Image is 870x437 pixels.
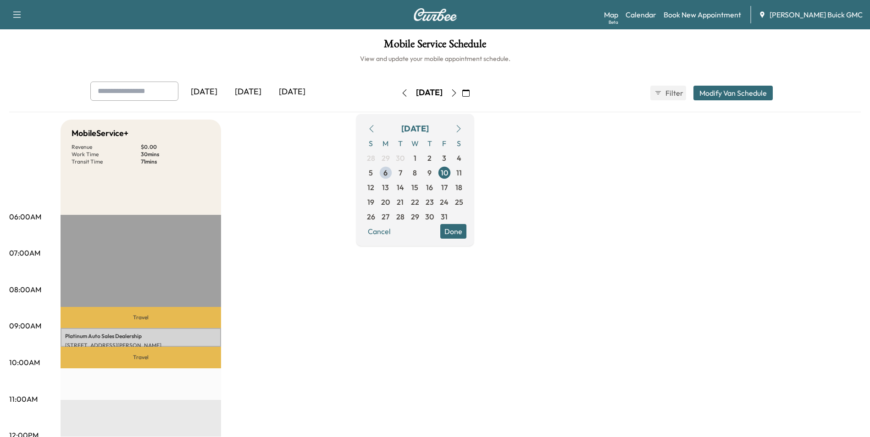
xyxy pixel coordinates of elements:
span: 3 [442,153,446,164]
span: S [452,136,466,151]
p: 11:00AM [9,393,38,404]
span: 30 [425,211,434,222]
p: 71 mins [141,158,210,165]
span: 28 [367,153,375,164]
p: 07:00AM [9,247,40,258]
p: 10:00AM [9,357,40,368]
span: 26 [367,211,375,222]
span: 21 [397,197,404,208]
span: 28 [396,211,405,222]
h1: Mobile Service Schedule [9,38,861,54]
div: [DATE] [182,82,226,103]
span: 20 [381,197,390,208]
button: Filter [650,86,686,100]
h6: View and update your mobile appointment schedule. [9,54,861,63]
span: 6 [383,167,388,178]
div: Beta [609,19,618,26]
span: 18 [455,182,462,193]
p: Work Time [72,151,141,158]
div: [DATE] [401,122,429,135]
span: 19 [367,197,374,208]
span: S [364,136,378,151]
span: 23 [426,197,434,208]
div: [DATE] [226,82,270,103]
button: Cancel [364,224,395,239]
a: Book New Appointment [664,9,741,20]
span: 16 [426,182,433,193]
span: F [437,136,452,151]
span: 8 [413,167,417,178]
span: W [408,136,422,151]
span: 1 [414,153,416,164]
span: 13 [382,182,389,193]
div: [DATE] [270,82,314,103]
span: 17 [441,182,448,193]
button: Done [440,224,466,239]
a: Calendar [626,9,656,20]
span: 9 [427,167,432,178]
span: 27 [382,211,389,222]
span: 4 [457,153,461,164]
span: 30 [396,153,405,164]
button: Modify Van Schedule [693,86,773,100]
p: Travel [61,347,221,368]
p: Travel [61,307,221,328]
p: 30 mins [141,151,210,158]
span: 24 [440,197,449,208]
span: T [393,136,408,151]
div: [DATE] [416,87,443,98]
p: 08:00AM [9,284,41,295]
span: 7 [399,167,402,178]
span: 2 [427,153,432,164]
span: 5 [369,167,373,178]
span: T [422,136,437,151]
span: [PERSON_NAME] Buick GMC [770,9,863,20]
p: 06:00AM [9,211,41,222]
h5: MobileService+ [72,127,128,140]
img: Curbee Logo [413,8,457,21]
a: MapBeta [604,9,618,20]
p: $ 0.00 [141,143,210,151]
span: 29 [382,153,390,164]
span: 31 [441,211,448,222]
span: M [378,136,393,151]
span: 11 [456,167,462,178]
span: 14 [397,182,404,193]
span: Filter [665,87,682,98]
span: 25 [455,197,463,208]
p: Transit Time [72,158,141,165]
p: Platinum Auto Sales Dealership [65,333,216,340]
span: 10 [441,167,448,178]
span: 15 [411,182,418,193]
span: 12 [367,182,374,193]
span: 29 [411,211,419,222]
span: 22 [411,197,419,208]
p: 09:00AM [9,320,41,331]
p: Revenue [72,143,141,151]
p: [STREET_ADDRESS][PERSON_NAME] [65,342,216,349]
